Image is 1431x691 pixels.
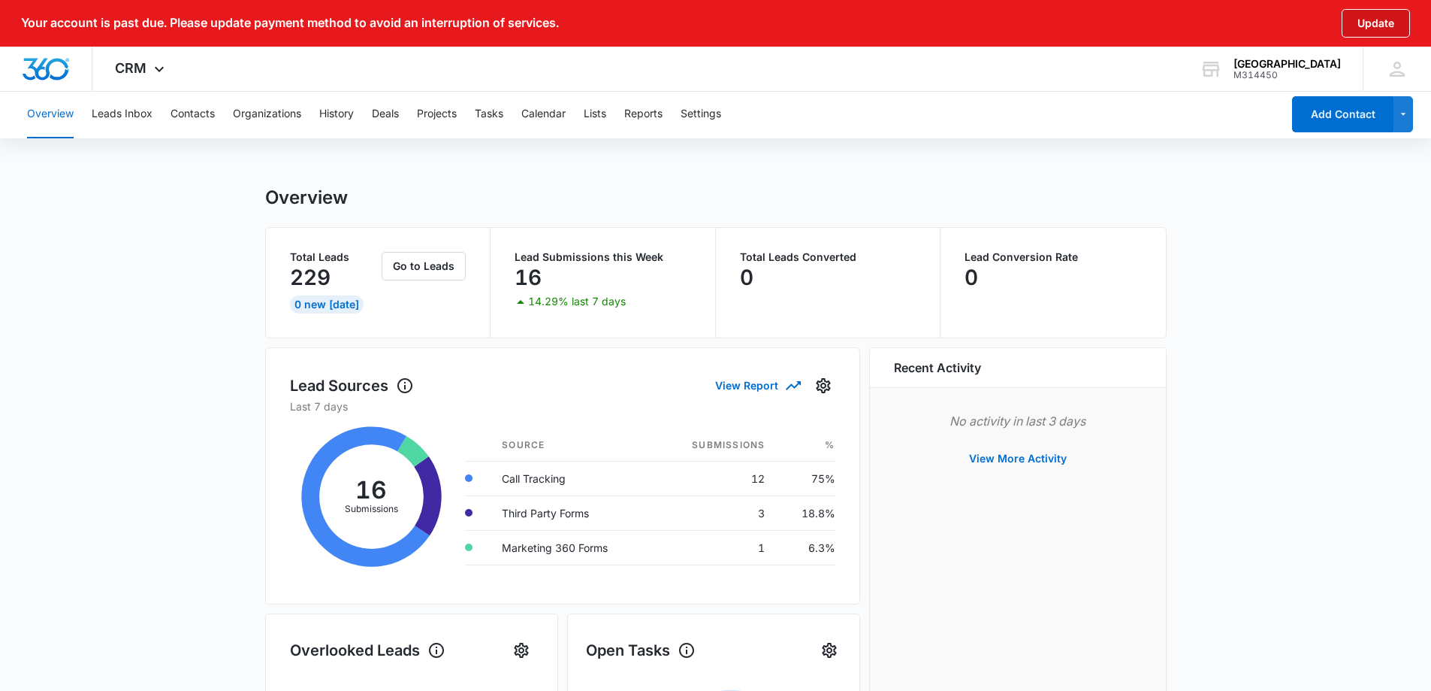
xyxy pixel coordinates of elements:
[290,295,364,314] div: 0 New [DATE]
[92,90,152,138] button: Leads Inbox
[715,372,799,399] button: View Report
[654,530,777,565] td: 1
[515,252,691,262] p: Lead Submissions this Week
[777,461,835,496] td: 75%
[521,90,566,138] button: Calendar
[654,461,777,496] td: 12
[811,374,835,398] button: Settings
[290,639,445,662] h1: Overlooked Leads
[777,429,835,462] th: %
[490,429,654,462] th: Source
[290,265,331,289] p: 229
[965,252,1142,262] p: Lead Conversion Rate
[515,265,542,289] p: 16
[490,496,654,530] td: Third Party Forms
[290,374,414,397] h1: Lead Sources
[417,90,457,138] button: Projects
[233,90,301,138] button: Organizations
[1233,70,1341,80] div: account id
[654,429,777,462] th: Submissions
[490,461,654,496] td: Call Tracking
[382,259,466,272] a: Go to Leads
[319,90,354,138] button: History
[584,90,606,138] button: Lists
[681,90,721,138] button: Settings
[171,90,215,138] button: Contacts
[740,265,753,289] p: 0
[1342,9,1410,38] button: Update
[475,90,503,138] button: Tasks
[27,90,74,138] button: Overview
[115,60,146,76] span: CRM
[777,496,835,530] td: 18.8%
[21,16,559,30] p: Your account is past due. Please update payment method to avoid an interruption of services.
[92,47,191,91] div: CRM
[382,252,466,280] button: Go to Leads
[372,90,399,138] button: Deals
[1233,58,1341,70] div: account name
[290,252,379,262] p: Total Leads
[624,90,663,138] button: Reports
[777,530,835,565] td: 6.3%
[1292,96,1393,132] button: Add Contact
[965,265,978,289] p: 0
[586,639,696,662] h1: Open Tasks
[817,638,841,662] button: Settings
[509,638,533,662] button: Settings
[894,359,981,377] h6: Recent Activity
[740,252,916,262] p: Total Leads Converted
[954,441,1082,477] button: View More Activity
[290,399,835,414] p: Last 7 days
[528,296,626,307] p: 14.29% last 7 days
[894,412,1142,430] p: No activity in last 3 days
[265,186,348,209] h1: Overview
[654,496,777,530] td: 3
[490,530,654,565] td: Marketing 360 Forms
